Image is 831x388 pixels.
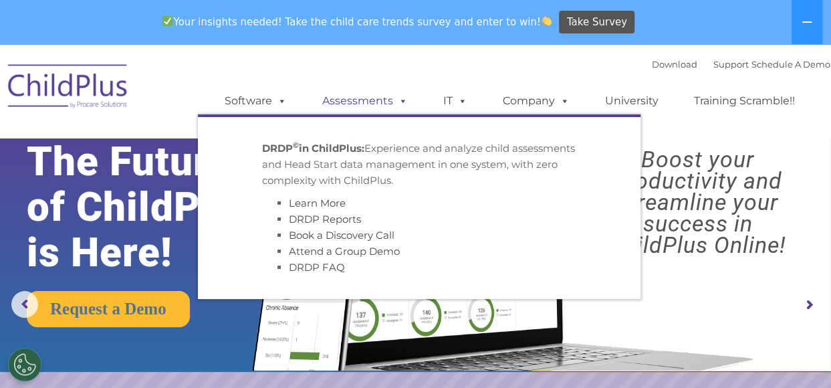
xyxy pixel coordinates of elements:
a: University [592,88,672,114]
img: ChildPlus by Procare Solutions [1,55,135,122]
a: Support [713,59,749,70]
span: Take Survey [567,11,627,34]
p: Experience and analyze child assessments and Head Start data management in one system, with zero ... [262,140,576,189]
a: Take Survey [559,11,634,34]
a: Software [211,88,300,114]
img: ✅ [162,16,172,26]
a: Attend a Group Demo [289,245,400,258]
rs-layer: Boost your productivity and streamline your success in ChildPlus Online! [574,149,821,256]
span: Your insights needed! Take the child care trends survey and enter to win! [157,9,558,35]
strong: DRDP in ChildPlus: [262,142,364,155]
a: DRDP FAQ [289,261,345,274]
sup: © [293,140,299,150]
a: Schedule A Demo [751,59,830,70]
a: IT [430,88,481,114]
a: Request a Demo [27,291,190,327]
rs-layer: The Future of ChildPlus is Here! [27,139,292,276]
span: Last name [186,88,227,98]
a: Company [489,88,583,114]
a: DRDP Reports [289,213,361,225]
a: Download [652,59,697,70]
img: 👏 [542,16,552,26]
a: Training Scramble!! [681,88,808,114]
font: | [652,59,830,70]
a: Learn More [289,197,346,209]
span: Phone number [186,143,243,153]
button: Cookies Settings [8,348,41,381]
a: Assessments [309,88,421,114]
a: Book a Discovery Call [289,229,394,241]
